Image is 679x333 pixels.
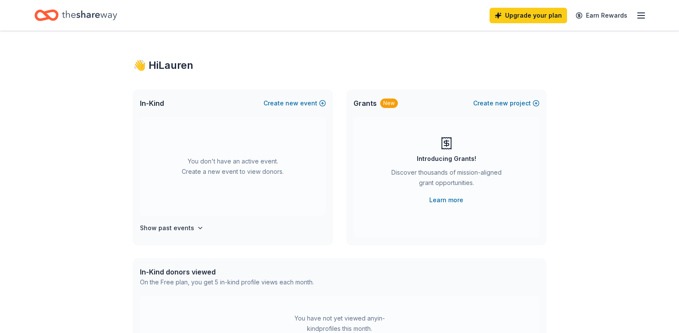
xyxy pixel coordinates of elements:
div: Discover thousands of mission-aligned grant opportunities. [388,167,505,191]
div: On the Free plan, you get 5 in-kind profile views each month. [140,277,314,287]
button: Createnewproject [473,98,539,108]
a: Learn more [429,195,463,205]
a: Home [34,5,117,25]
div: You don't have an active event. Create a new event to view donors. [140,117,326,216]
a: Earn Rewards [570,8,632,23]
div: 👋 Hi Lauren [133,59,546,72]
span: new [495,98,508,108]
span: In-Kind [140,98,164,108]
div: Introducing Grants! [417,154,476,164]
span: Grants [353,98,377,108]
div: New [380,99,398,108]
button: Show past events [140,223,204,233]
h4: Show past events [140,223,194,233]
span: new [285,98,298,108]
a: Upgrade your plan [490,8,567,23]
button: Createnewevent [264,98,326,108]
div: In-Kind donors viewed [140,267,314,277]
